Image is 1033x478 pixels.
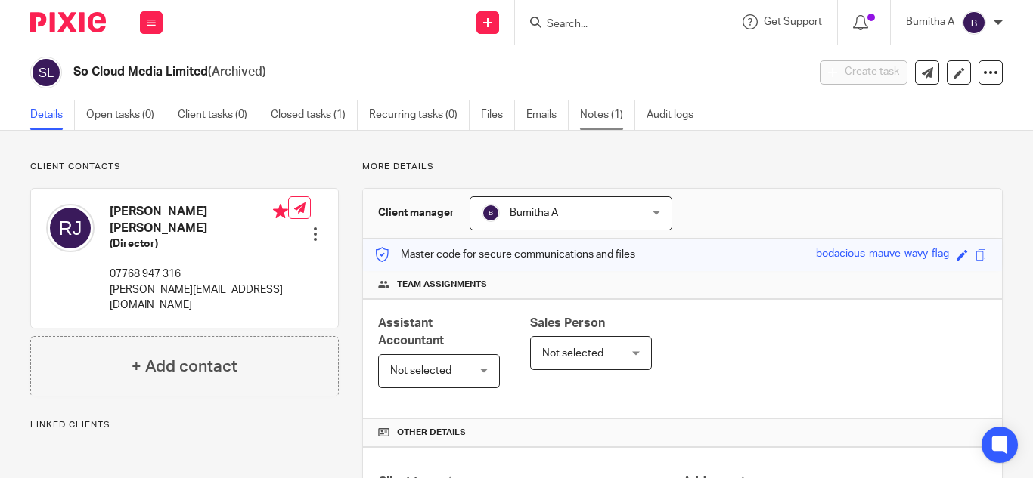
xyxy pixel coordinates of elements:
[30,419,339,431] p: Linked clients
[208,66,266,78] span: (Archived)
[906,14,954,29] p: Bumitha A
[530,317,605,329] span: Sales Person
[481,100,515,130] a: Files
[510,208,558,218] span: Bumitha A
[545,18,681,32] input: Search
[30,100,75,130] a: Details
[178,100,259,130] a: Client tasks (0)
[30,161,339,173] p: Client contacts
[46,204,95,252] img: svg%3E
[482,204,500,222] img: svg%3E
[647,100,705,130] a: Audit logs
[816,246,949,264] div: bodacious-mauve-wavy-flag
[378,205,454,220] h3: Client manager
[580,100,635,130] a: Notes (1)
[271,100,358,130] a: Closed tasks (1)
[526,100,569,130] a: Emails
[110,267,288,282] p: 07768 947 316
[542,348,603,359] span: Not selected
[273,204,288,219] i: Primary
[110,282,288,313] p: [PERSON_NAME][EMAIL_ADDRESS][DOMAIN_NAME]
[962,11,986,35] img: svg%3E
[369,100,470,130] a: Recurring tasks (0)
[397,427,466,439] span: Other details
[110,236,288,251] h5: (Director)
[378,317,444,347] span: Assistant Accountant
[820,60,907,85] button: Create task
[764,17,822,27] span: Get Support
[390,365,451,376] span: Not selected
[362,161,1003,173] p: More details
[73,64,653,80] h2: So Cloud Media Limited
[86,100,166,130] a: Open tasks (0)
[110,204,288,236] h4: [PERSON_NAME] [PERSON_NAME]
[374,247,635,262] p: Master code for secure communications and files
[132,355,237,378] h4: + Add contact
[397,279,487,291] span: Team assignments
[30,57,62,88] img: svg%3E
[30,12,106,32] img: Pixie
